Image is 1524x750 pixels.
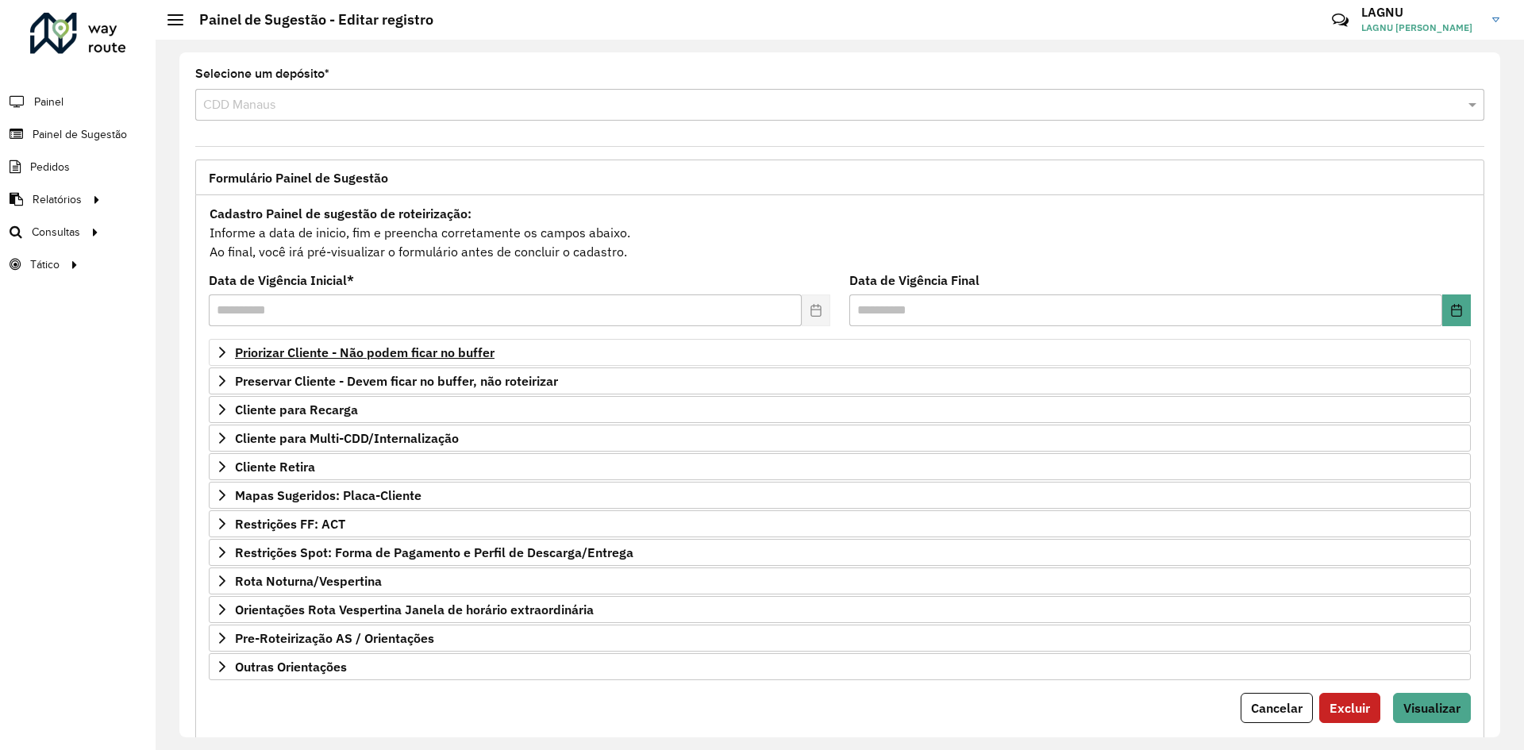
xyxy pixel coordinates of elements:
[235,346,495,359] span: Priorizar Cliente - Não podem ficar no buffer
[235,460,315,473] span: Cliente Retira
[1442,294,1471,326] button: Choose Date
[209,596,1471,623] a: Orientações Rota Vespertina Janela de horário extraordinária
[1361,21,1480,35] span: LAGNU [PERSON_NAME]
[30,256,60,273] span: Tático
[33,126,127,143] span: Painel de Sugestão
[235,432,459,444] span: Cliente para Multi-CDD/Internalização
[235,403,358,416] span: Cliente para Recarga
[209,653,1471,680] a: Outras Orientações
[1403,700,1460,716] span: Visualizar
[235,660,347,673] span: Outras Orientações
[209,171,388,184] span: Formulário Painel de Sugestão
[209,425,1471,452] a: Cliente para Multi-CDD/Internalização
[33,191,82,208] span: Relatórios
[32,224,80,240] span: Consultas
[183,11,433,29] h2: Painel de Sugestão - Editar registro
[235,489,421,502] span: Mapas Sugeridos: Placa-Cliente
[209,271,354,290] label: Data de Vigência Inicial
[235,632,434,644] span: Pre-Roteirização AS / Orientações
[209,339,1471,366] a: Priorizar Cliente - Não podem ficar no buffer
[1393,693,1471,723] button: Visualizar
[209,539,1471,566] a: Restrições Spot: Forma de Pagamento e Perfil de Descarga/Entrega
[235,517,345,530] span: Restrições FF: ACT
[209,625,1471,652] a: Pre-Roteirização AS / Orientações
[30,159,70,175] span: Pedidos
[209,567,1471,594] a: Rota Noturna/Vespertina
[195,64,329,83] label: Selecione um depósito
[1319,693,1380,723] button: Excluir
[235,375,558,387] span: Preservar Cliente - Devem ficar no buffer, não roteirizar
[210,206,471,221] strong: Cadastro Painel de sugestão de roteirização:
[209,482,1471,509] a: Mapas Sugeridos: Placa-Cliente
[209,396,1471,423] a: Cliente para Recarga
[1251,700,1303,716] span: Cancelar
[1361,5,1480,20] h3: LAGNU
[34,94,63,110] span: Painel
[849,271,979,290] label: Data de Vigência Final
[1323,3,1357,37] a: Contato Rápido
[1241,693,1313,723] button: Cancelar
[235,575,382,587] span: Rota Noturna/Vespertina
[209,367,1471,394] a: Preservar Cliente - Devem ficar no buffer, não roteirizar
[209,510,1471,537] a: Restrições FF: ACT
[1330,700,1370,716] span: Excluir
[235,603,594,616] span: Orientações Rota Vespertina Janela de horário extraordinária
[209,203,1471,262] div: Informe a data de inicio, fim e preencha corretamente os campos abaixo. Ao final, você irá pré-vi...
[209,453,1471,480] a: Cliente Retira
[235,546,633,559] span: Restrições Spot: Forma de Pagamento e Perfil de Descarga/Entrega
